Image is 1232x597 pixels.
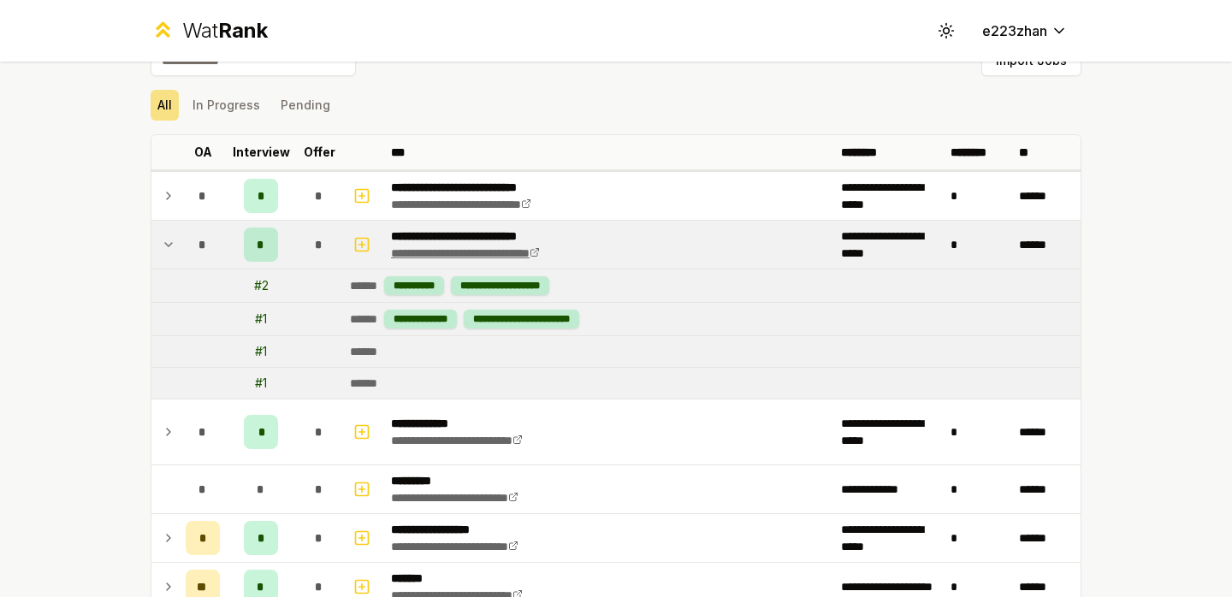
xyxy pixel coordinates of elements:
[254,277,269,294] div: # 2
[151,90,179,121] button: All
[304,144,335,161] p: Offer
[982,21,1047,41] span: e223zhan
[233,144,290,161] p: Interview
[218,18,268,43] span: Rank
[968,15,1081,46] button: e223zhan
[151,17,268,44] a: WatRank
[255,343,267,360] div: # 1
[194,144,212,161] p: OA
[255,310,267,328] div: # 1
[186,90,267,121] button: In Progress
[274,90,337,121] button: Pending
[182,17,268,44] div: Wat
[255,375,267,392] div: # 1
